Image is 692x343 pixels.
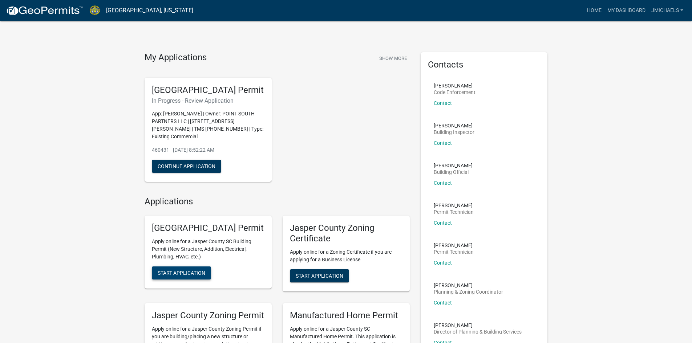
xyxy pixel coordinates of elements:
p: [PERSON_NAME] [434,123,474,128]
p: [PERSON_NAME] [434,203,474,208]
p: [PERSON_NAME] [434,163,473,168]
h5: Jasper County Zoning Certificate [290,223,402,244]
h5: Manufactured Home Permit [290,310,402,321]
h5: Contacts [428,60,541,70]
span: Start Application [296,273,343,278]
h5: [GEOGRAPHIC_DATA] Permit [152,223,264,233]
p: Permit Technician [434,209,474,215]
a: jmichaels [648,4,686,17]
p: Code Enforcement [434,90,476,95]
p: App: [PERSON_NAME] | Owner: POINT SOUTH PARTNERS LLC | [STREET_ADDRESS][PERSON_NAME] | TMS [PHONE... [152,110,264,140]
img: Jasper County, South Carolina [89,5,100,15]
p: Apply online for a Zoning Certificate if you are applying for a Business License [290,248,402,264]
button: Continue Application [152,160,221,173]
p: [PERSON_NAME] [434,243,474,248]
button: Start Application [290,269,349,282]
h4: My Applications [145,52,207,63]
a: Contact [434,260,452,266]
span: Start Application [158,270,205,276]
a: Contact [434,300,452,306]
p: Planning & Zoning Coordinator [434,289,503,294]
p: [PERSON_NAME] [434,83,476,88]
a: [GEOGRAPHIC_DATA], [US_STATE] [106,4,193,17]
a: Contact [434,180,452,186]
p: 460431 - [DATE] 8:52:22 AM [152,146,264,154]
a: Contact [434,100,452,106]
p: Building Official [434,170,473,175]
h5: Jasper County Zoning Permit [152,310,264,321]
a: Home [584,4,604,17]
p: [PERSON_NAME] [434,323,522,328]
a: Contact [434,220,452,226]
p: Director of Planning & Building Services [434,329,522,334]
p: [PERSON_NAME] [434,283,503,288]
a: My Dashboard [604,4,648,17]
h4: Applications [145,196,410,207]
p: Apply online for a Jasper County SC Building Permit (New Structure, Addition, Electrical, Plumbin... [152,238,264,261]
button: Show More [376,52,410,64]
a: Contact [434,140,452,146]
p: Building Inspector [434,130,474,135]
h5: [GEOGRAPHIC_DATA] Permit [152,85,264,95]
p: Permit Technician [434,249,474,254]
h6: In Progress - Review Application [152,97,264,104]
button: Start Application [152,266,211,279]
